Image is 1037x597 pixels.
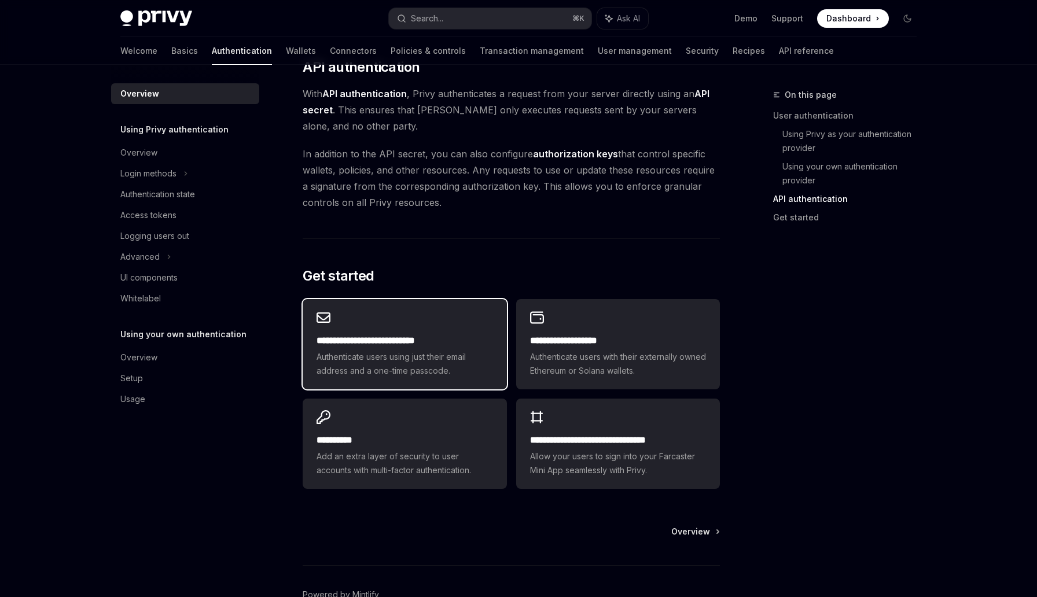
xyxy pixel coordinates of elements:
[120,292,161,305] div: Whitelabel
[120,208,176,222] div: Access tokens
[671,526,710,537] span: Overview
[120,37,157,65] a: Welcome
[411,12,443,25] div: Search...
[111,389,259,410] a: Usage
[111,205,259,226] a: Access tokens
[120,10,192,27] img: dark logo
[597,8,648,29] button: Ask AI
[120,351,157,364] div: Overview
[826,13,871,24] span: Dashboard
[773,190,926,208] a: API authentication
[120,146,157,160] div: Overview
[111,368,259,389] a: Setup
[111,347,259,368] a: Overview
[779,37,834,65] a: API reference
[111,226,259,246] a: Logging users out
[322,88,407,99] strong: API authentication
[773,106,926,125] a: User authentication
[111,83,259,104] a: Overview
[303,86,720,134] span: With , Privy authenticates a request from your server directly using an . This ensures that [PERS...
[120,371,143,385] div: Setup
[303,267,374,285] span: Get started
[120,167,176,180] div: Login methods
[671,526,719,537] a: Overview
[120,392,145,406] div: Usage
[516,299,720,389] a: **** **** **** ****Authenticate users with their externally owned Ethereum or Solana wallets.
[391,37,466,65] a: Policies & controls
[212,37,272,65] a: Authentication
[120,271,178,285] div: UI components
[111,267,259,288] a: UI components
[171,37,198,65] a: Basics
[598,37,672,65] a: User management
[111,142,259,163] a: Overview
[898,9,917,28] button: Toggle dark mode
[530,449,706,477] span: Allow your users to sign into your Farcaster Mini App seamlessly with Privy.
[120,187,195,201] div: Authentication state
[303,399,506,489] a: **** *****Add an extra layer of security to user accounts with multi-factor authentication.
[120,250,160,264] div: Advanced
[734,13,757,24] a: Demo
[530,350,706,378] span: Authenticate users with their externally owned Ethereum or Solana wallets.
[733,37,765,65] a: Recipes
[389,8,591,29] button: Search...⌘K
[572,14,584,23] span: ⌘ K
[317,449,492,477] span: Add an extra layer of security to user accounts with multi-factor authentication.
[120,87,159,101] div: Overview
[782,157,926,190] a: Using your own authentication provider
[480,37,584,65] a: Transaction management
[533,148,618,160] strong: authorization keys
[686,37,719,65] a: Security
[330,37,377,65] a: Connectors
[120,123,229,137] h5: Using Privy authentication
[617,13,640,24] span: Ask AI
[120,229,189,243] div: Logging users out
[303,58,420,76] span: API authentication
[286,37,316,65] a: Wallets
[120,327,247,341] h5: Using your own authentication
[782,125,926,157] a: Using Privy as your authentication provider
[111,184,259,205] a: Authentication state
[111,288,259,309] a: Whitelabel
[771,13,803,24] a: Support
[303,146,720,211] span: In addition to the API secret, you can also configure that control specific wallets, policies, an...
[317,350,492,378] span: Authenticate users using just their email address and a one-time passcode.
[785,88,837,102] span: On this page
[773,208,926,227] a: Get started
[817,9,889,28] a: Dashboard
